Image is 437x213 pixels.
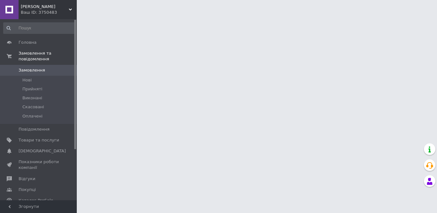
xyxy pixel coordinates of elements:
span: Покупці [19,187,36,193]
span: Виконані [22,95,42,101]
span: Crazy Beavers [21,4,69,10]
span: Повідомлення [19,126,50,132]
span: Скасовані [22,104,44,110]
span: Головна [19,40,36,45]
input: Пошук [3,22,75,34]
span: Прийняті [22,86,42,92]
span: Каталог ProSale [19,198,53,203]
span: Нові [22,77,32,83]
span: Товари та послуги [19,137,59,143]
span: Замовлення та повідомлення [19,50,77,62]
span: Оплачені [22,113,43,119]
span: Замовлення [19,67,45,73]
div: Ваш ID: 3750483 [21,10,77,15]
span: [DEMOGRAPHIC_DATA] [19,148,66,154]
span: Показники роботи компанії [19,159,59,171]
span: Відгуки [19,176,35,182]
